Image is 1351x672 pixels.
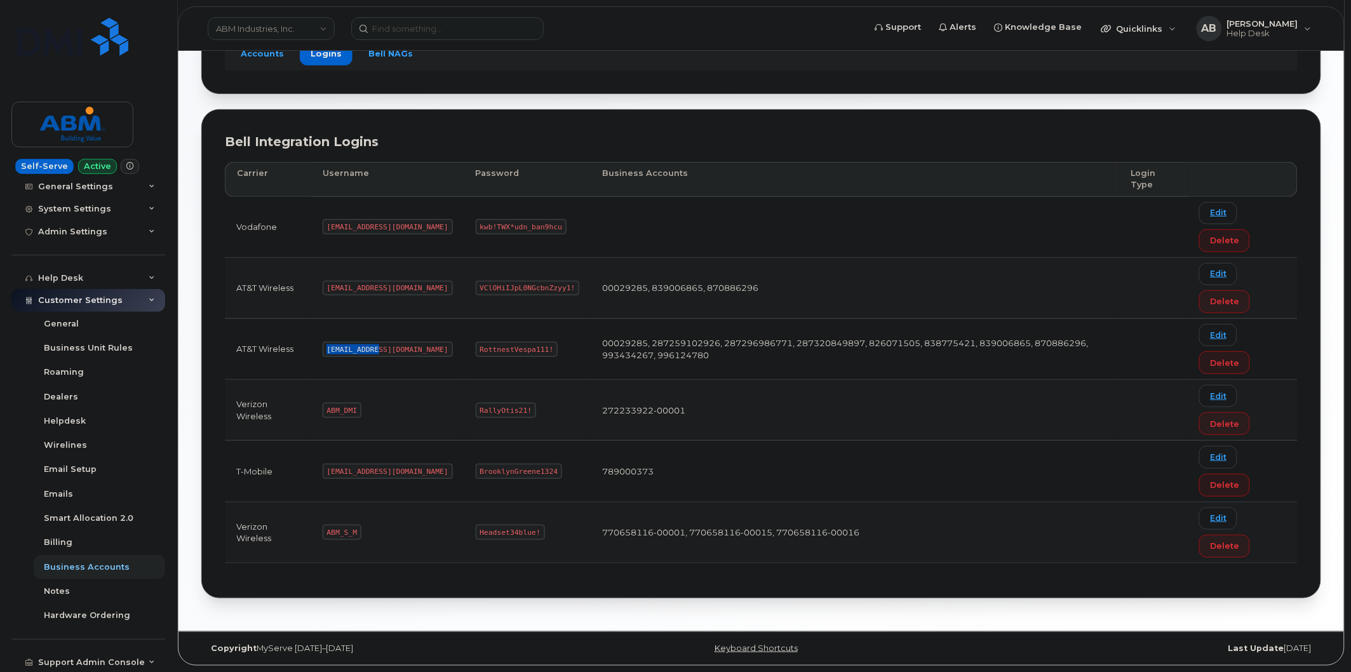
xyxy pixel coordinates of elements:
[715,643,798,653] a: Keyboard Shortcuts
[225,380,311,441] td: Verizon Wireless
[1210,540,1239,552] span: Delete
[225,502,311,563] td: Verizon Wireless
[476,464,562,479] code: BrooklynGreene1324
[351,17,544,40] input: Find something...
[208,17,335,40] a: ABM Industries, Inc.
[225,319,311,380] td: AT&T Wireless
[1210,418,1239,430] span: Delete
[1199,290,1250,313] button: Delete
[211,643,257,653] strong: Copyright
[931,15,986,40] a: Alerts
[1188,16,1321,41] div: Alex Bradshaw
[225,441,311,502] td: T-Mobile
[1199,351,1250,374] button: Delete
[591,319,1120,380] td: 00029285, 287259102926, 287296986771, 287320849897, 826071505, 838775421, 839006865, 870886296, 9...
[1199,535,1250,558] button: Delete
[591,502,1120,563] td: 770658116-00001, 770658116-00015, 770658116-00016
[1120,162,1188,197] th: Login Type
[476,281,580,296] code: VClOHiIJpL0NGcbnZzyy1!
[591,380,1120,441] td: 272233922-00001
[1210,295,1239,307] span: Delete
[1227,29,1298,39] span: Help Desk
[311,162,464,197] th: Username
[464,162,591,197] th: Password
[476,403,536,418] code: RallyOtis21!
[886,21,922,34] span: Support
[591,162,1120,197] th: Business Accounts
[323,281,453,296] code: [EMAIL_ADDRESS][DOMAIN_NAME]
[591,441,1120,502] td: 789000373
[1210,357,1239,369] span: Delete
[476,342,558,357] code: RottnestVespa111!
[948,643,1321,654] div: [DATE]
[323,525,361,540] code: ABM_S_M
[230,42,295,65] a: Accounts
[323,464,453,479] code: [EMAIL_ADDRESS][DOMAIN_NAME]
[1199,474,1250,497] button: Delete
[1199,412,1250,435] button: Delete
[323,219,453,234] code: [EMAIL_ADDRESS][DOMAIN_NAME]
[1199,446,1237,468] a: Edit
[1210,479,1239,491] span: Delete
[1117,24,1163,34] span: Quicklinks
[225,133,1298,151] div: Bell Integration Logins
[1227,18,1298,29] span: [PERSON_NAME]
[1005,21,1082,34] span: Knowledge Base
[476,525,545,540] code: Headset34blue!
[476,219,567,234] code: kwb!TWX*udn_ban9hcu
[1199,263,1237,285] a: Edit
[1228,643,1284,653] strong: Last Update
[1210,234,1239,246] span: Delete
[358,42,424,65] a: Bell NAGs
[300,42,353,65] a: Logins
[1092,16,1185,41] div: Quicklinks
[225,258,311,319] td: AT&T Wireless
[225,162,311,197] th: Carrier
[1199,202,1237,224] a: Edit
[591,258,1120,319] td: 00029285, 839006865, 870886296
[1199,507,1237,530] a: Edit
[866,15,931,40] a: Support
[225,197,311,258] td: Vodafone
[201,643,575,654] div: MyServe [DATE]–[DATE]
[323,342,453,357] code: [EMAIL_ADDRESS][DOMAIN_NAME]
[1199,229,1250,252] button: Delete
[323,403,361,418] code: ABM_DMI
[986,15,1091,40] a: Knowledge Base
[1199,324,1237,346] a: Edit
[1199,385,1237,407] a: Edit
[1202,21,1217,36] span: AB
[950,21,977,34] span: Alerts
